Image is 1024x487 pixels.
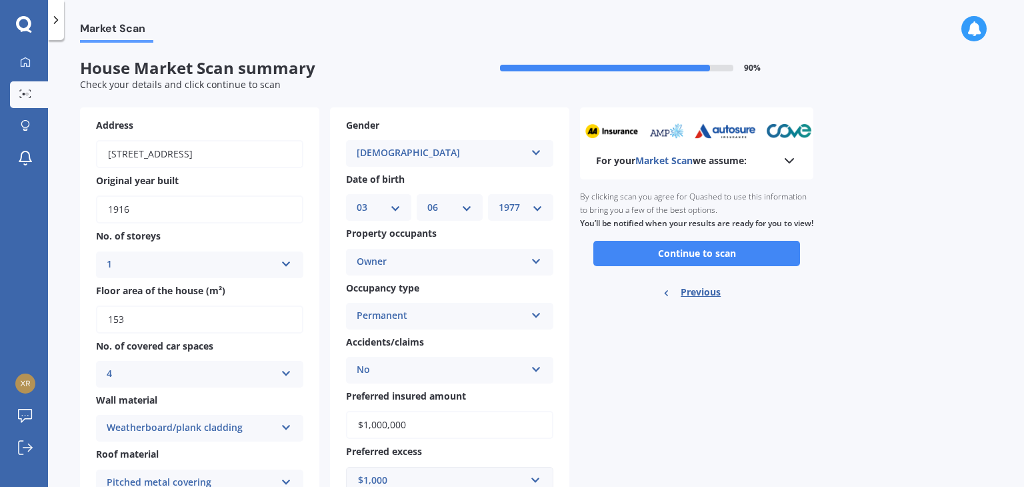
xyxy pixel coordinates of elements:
button: Continue to scan [593,241,800,266]
b: You’ll be notified when your results are ready for you to view! [580,217,813,229]
span: Market Scan [80,22,153,40]
span: Accidents/claims [346,336,424,348]
b: For your we assume: [596,154,747,167]
div: [DEMOGRAPHIC_DATA] [357,145,525,161]
span: Market Scan [635,154,693,167]
div: Permanent [357,308,525,324]
span: No. of covered car spaces [96,340,213,352]
div: 4 [107,366,275,382]
img: c7de82e18c5f19faa868a633ffcaa507 [15,374,35,394]
span: No. of storeys [96,230,161,243]
span: Original year built [96,174,179,187]
img: aa_sm.webp [575,123,629,139]
span: Address [96,119,133,131]
span: 90 % [744,63,761,73]
span: Check your details and click continue to scan [80,78,281,91]
span: Previous [681,282,721,302]
div: By clicking scan you agree for Quashed to use this information to bring you a few of the best opt... [580,179,813,241]
img: tower_sm.png [812,123,851,139]
span: House Market Scan summary [80,59,447,78]
img: cove_sm.webp [756,123,802,139]
span: Property occupants [346,227,437,240]
span: Occupancy type [346,282,419,294]
div: 1 [107,257,275,273]
span: Wall material [96,394,157,406]
span: Floor area of the house (m²) [96,284,225,297]
img: amp_sm.png [638,123,675,139]
input: Enter floor area [96,306,303,334]
img: autosure_sm.webp [685,123,747,139]
span: Roof material [96,448,159,461]
span: Date of birth [346,173,405,185]
div: No [357,362,525,378]
div: Weatherboard/plank cladding [107,420,275,436]
span: Gender [346,119,379,131]
div: Owner [357,254,525,270]
span: Preferred insured amount [346,390,466,402]
span: Preferred excess [346,446,422,458]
